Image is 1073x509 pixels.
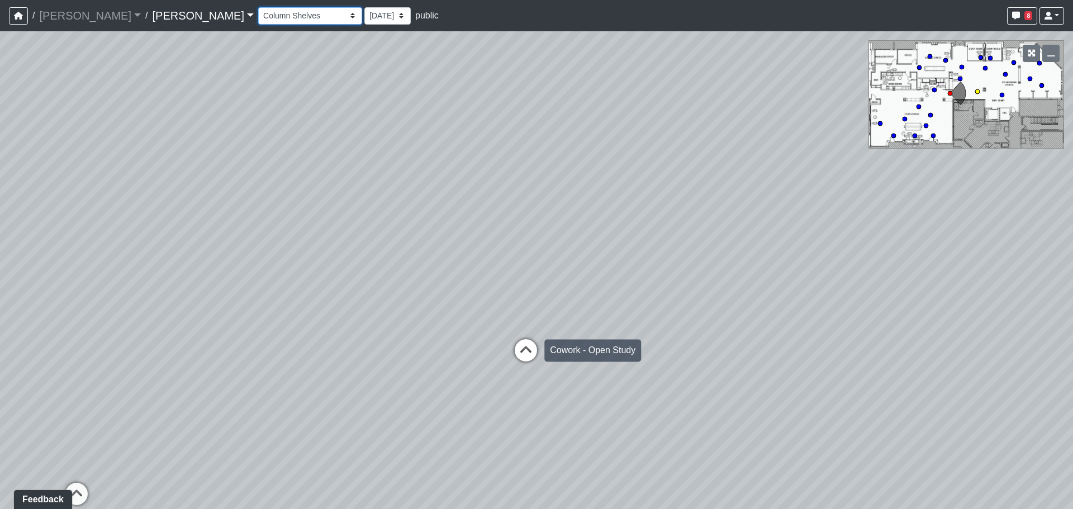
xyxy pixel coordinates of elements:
span: / [141,4,152,27]
span: 8 [1024,11,1032,20]
span: / [28,4,39,27]
iframe: Ybug feedback widget [8,487,74,509]
a: [PERSON_NAME] [39,4,141,27]
div: Cowork - Open Study [544,339,641,361]
a: [PERSON_NAME] [152,4,254,27]
button: 8 [1007,7,1037,25]
span: public [415,11,439,20]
